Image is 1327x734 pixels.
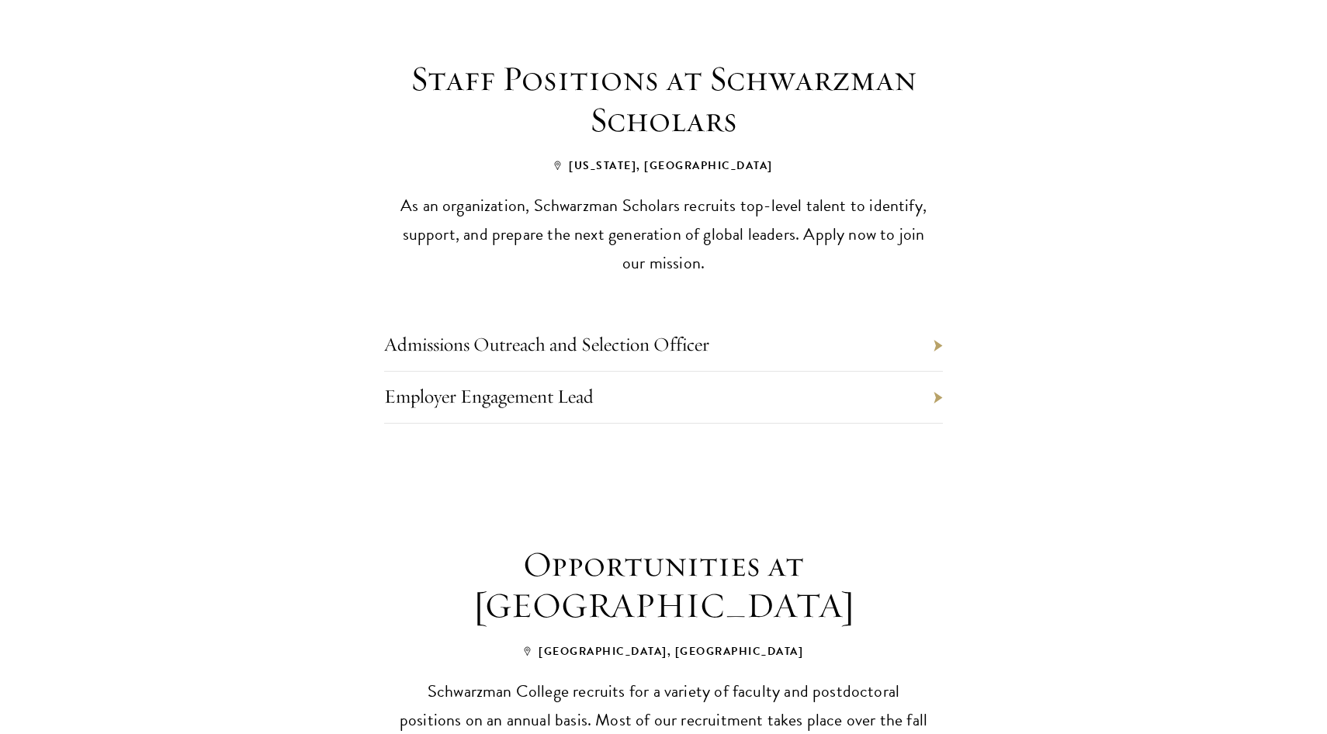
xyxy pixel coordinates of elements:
[396,191,931,277] p: As an organization, Schwarzman Scholars recruits top-level talent to identify, support, and prepa...
[376,58,951,140] h3: Staff Positions at Schwarzman Scholars
[384,384,594,408] a: Employer Engagement Lead
[384,332,709,356] a: Admissions Outreach and Selection Officer
[554,158,773,174] span: [US_STATE], [GEOGRAPHIC_DATA]
[524,643,803,660] span: [GEOGRAPHIC_DATA], [GEOGRAPHIC_DATA]
[376,544,951,626] h3: Opportunities at [GEOGRAPHIC_DATA]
